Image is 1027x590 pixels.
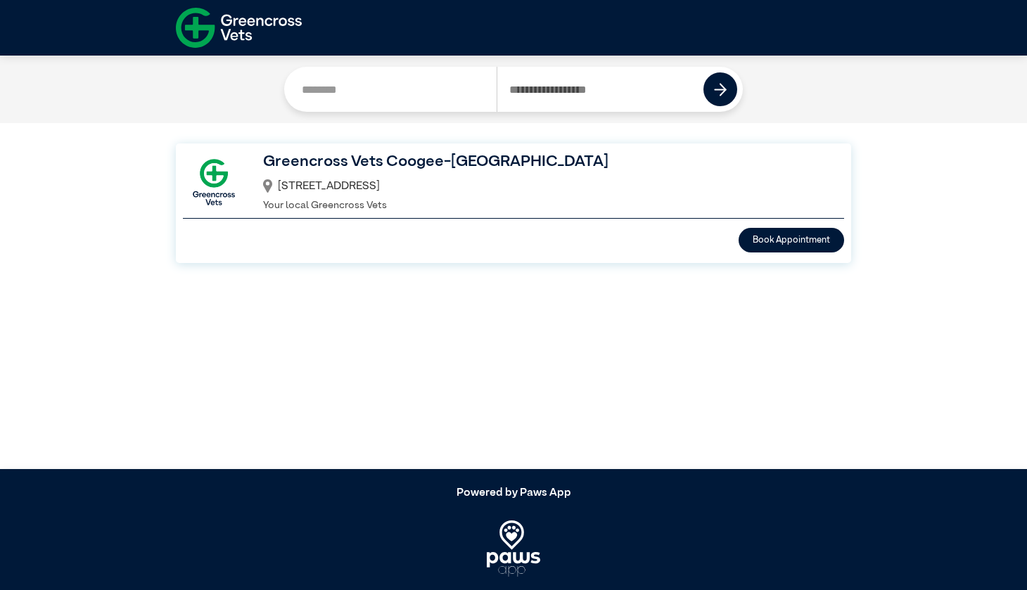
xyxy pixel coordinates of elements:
img: f-logo [176,4,302,52]
input: Search by Postcode [497,67,704,112]
h3: Greencross Vets Coogee-[GEOGRAPHIC_DATA] [263,150,827,174]
img: PawsApp [487,520,541,577]
button: Book Appointment [739,228,844,252]
input: Search by Clinic Name [290,67,497,112]
h5: Powered by Paws App [176,487,851,500]
img: GX-Square.png [183,151,245,213]
div: [STREET_ADDRESS] [263,174,827,198]
img: icon-right [714,83,727,96]
p: Your local Greencross Vets [263,198,827,214]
